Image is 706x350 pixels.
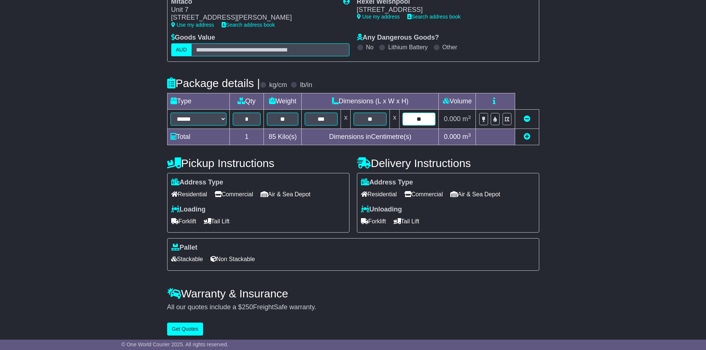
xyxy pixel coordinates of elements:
a: Search address book [222,22,275,28]
label: Loading [171,206,206,214]
span: Stackable [171,253,203,265]
span: Commercial [215,189,253,200]
span: Tail Lift [204,216,230,227]
span: Forklift [171,216,196,227]
td: Weight [264,93,302,110]
div: Unit 7 [171,6,336,14]
a: Use my address [171,22,214,28]
td: Type [167,93,229,110]
h4: Warranty & Insurance [167,287,539,300]
span: Tail Lift [394,216,420,227]
label: kg/cm [269,81,287,89]
td: Dimensions (L x W x H) [302,93,439,110]
span: Residential [361,189,397,200]
label: Pallet [171,244,198,252]
h4: Pickup Instructions [167,157,349,169]
td: Dimensions in Centimetre(s) [302,129,439,145]
td: 1 [229,129,263,145]
span: m [463,133,471,140]
label: Goods Value [171,34,215,42]
div: [STREET_ADDRESS] [357,6,528,14]
span: Commercial [404,189,443,200]
span: 0.000 [444,133,461,140]
span: 250 [242,303,253,311]
label: AUD [171,43,192,56]
td: Total [167,129,229,145]
label: Unloading [361,206,402,214]
span: 85 [269,133,276,140]
label: lb/in [300,81,312,89]
td: x [390,110,400,129]
label: No [366,44,374,51]
td: Qty [229,93,263,110]
a: Search address book [407,14,461,20]
sup: 3 [468,132,471,138]
span: Air & Sea Depot [450,189,500,200]
a: Use my address [357,14,400,20]
div: All our quotes include a $ FreightSafe warranty. [167,303,539,311]
td: x [341,110,351,129]
label: Any Dangerous Goods? [357,34,439,42]
span: © One World Courier 2025. All rights reserved. [122,341,229,347]
button: Get Quotes [167,323,203,336]
span: Residential [171,189,207,200]
label: Lithium Battery [388,44,428,51]
a: Remove this item [524,115,530,123]
span: 0.000 [444,115,461,123]
label: Other [443,44,457,51]
td: Kilo(s) [264,129,302,145]
td: Volume [439,93,476,110]
span: Non Stackable [211,253,255,265]
sup: 3 [468,114,471,120]
h4: Package details | [167,77,260,89]
h4: Delivery Instructions [357,157,539,169]
label: Address Type [361,179,413,187]
span: Air & Sea Depot [261,189,311,200]
div: [STREET_ADDRESS][PERSON_NAME] [171,14,336,22]
label: Address Type [171,179,223,187]
span: Forklift [361,216,386,227]
a: Add new item [524,133,530,140]
span: m [463,115,471,123]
